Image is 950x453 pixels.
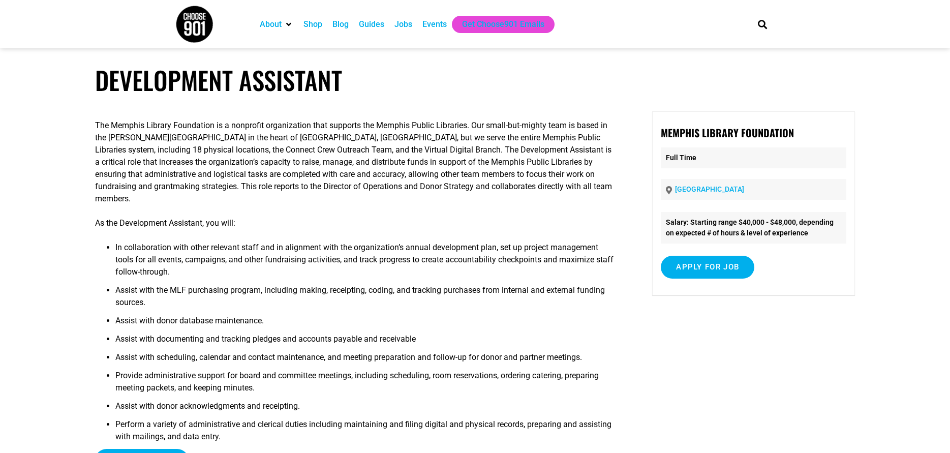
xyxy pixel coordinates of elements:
a: Get Choose901 Emails [462,18,544,31]
nav: Main nav [255,16,741,33]
a: About [260,18,282,31]
a: Events [422,18,447,31]
p: The Memphis Library Foundation is a nonprofit organization that supports the Memphis Public Libra... [95,119,615,205]
li: In collaboration with other relevant staff and in alignment with the organization’s annual develo... [115,241,615,284]
li: Assist with donor acknowledgments and receipting. [115,400,615,418]
li: Salary: Starting range $40,000 - $48,000, depending on expected # of hours & level of experience [661,212,846,244]
div: Search [754,16,771,33]
h1: Development Assistant [95,65,855,95]
li: Perform a variety of administrative and clerical duties including maintaining and filing digital ... [115,418,615,449]
li: Assist with donor database maintenance. [115,315,615,333]
a: Shop [303,18,322,31]
a: Jobs [394,18,412,31]
strong: Memphis Library Foundation [661,125,794,140]
input: Apply for job [661,256,754,279]
li: Provide administrative support for board and committee meetings, including scheduling, room reser... [115,370,615,400]
a: [GEOGRAPHIC_DATA] [675,185,744,193]
a: Guides [359,18,384,31]
p: Full Time [661,147,846,168]
div: About [255,16,298,33]
li: Assist with scheduling, calendar and contact maintenance, and meeting preparation and follow-up f... [115,351,615,370]
li: Assist with the MLF purchasing program, including making, receipting, coding, and tracking purcha... [115,284,615,315]
li: Assist with documenting and tracking pledges and accounts payable and receivable [115,333,615,351]
p: As the Development Assistant, you will: [95,217,615,229]
a: Blog [332,18,349,31]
